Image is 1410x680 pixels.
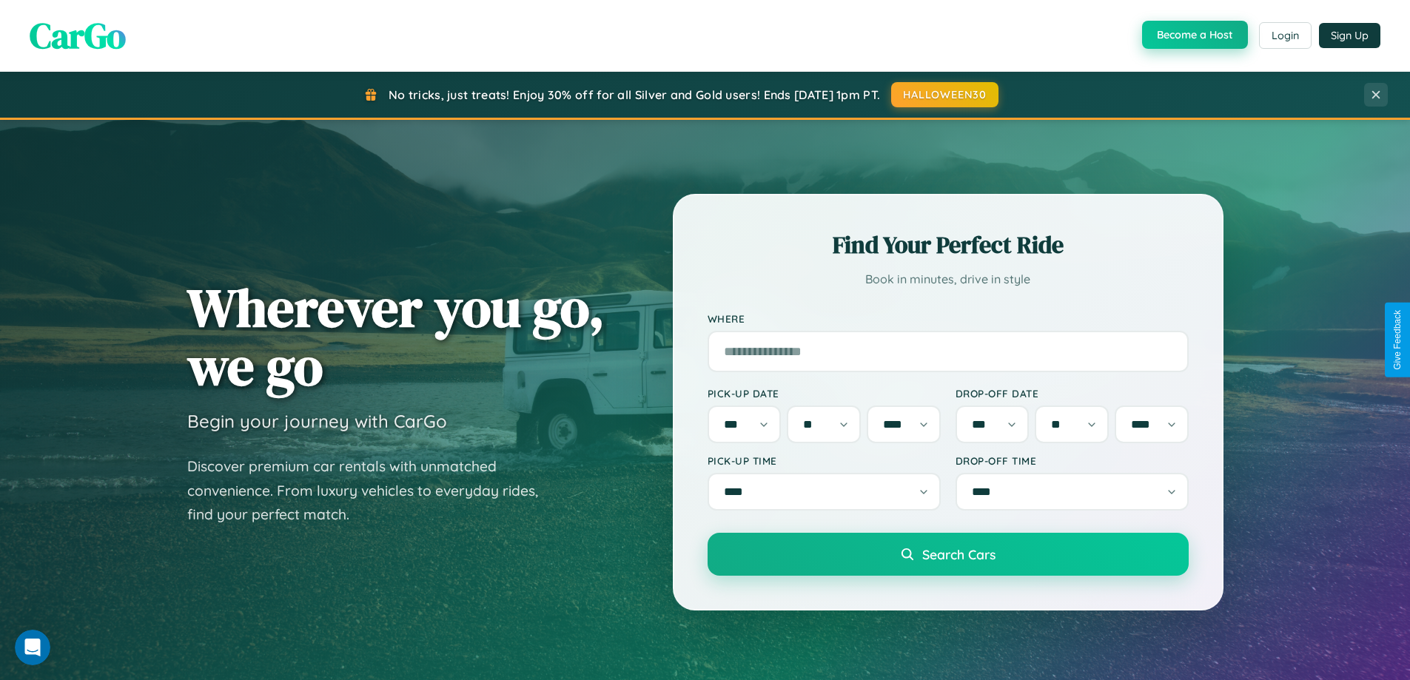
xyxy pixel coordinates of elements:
p: Discover premium car rentals with unmatched convenience. From luxury vehicles to everyday rides, ... [187,454,557,527]
span: CarGo [30,11,126,60]
label: Drop-off Time [956,454,1189,467]
label: Where [708,312,1189,325]
h3: Begin your journey with CarGo [187,410,447,432]
button: HALLOWEEN30 [891,82,998,107]
span: Search Cars [922,546,996,562]
span: No tricks, just treats! Enjoy 30% off for all Silver and Gold users! Ends [DATE] 1pm PT. [389,87,880,102]
label: Pick-up Date [708,387,941,400]
iframe: Intercom live chat [15,630,50,665]
button: Sign Up [1319,23,1380,48]
h2: Find Your Perfect Ride [708,229,1189,261]
button: Login [1259,22,1312,49]
div: Give Feedback [1392,310,1403,370]
button: Search Cars [708,533,1189,576]
label: Drop-off Date [956,387,1189,400]
label: Pick-up Time [708,454,941,467]
p: Book in minutes, drive in style [708,269,1189,290]
button: Become a Host [1142,21,1248,49]
h1: Wherever you go, we go [187,278,605,395]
